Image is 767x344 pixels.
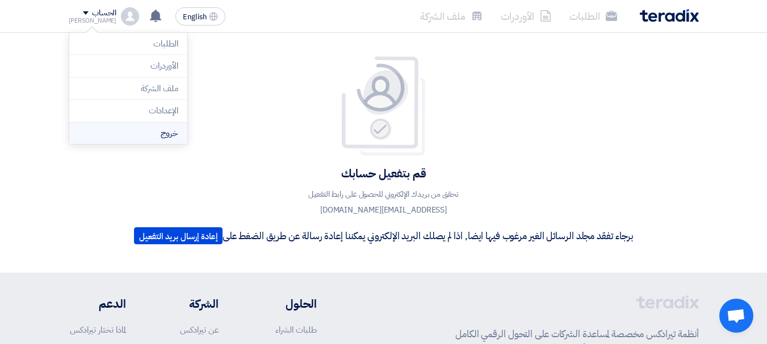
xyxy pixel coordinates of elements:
[338,56,429,157] img: Your account is pending for verification
[121,7,139,26] img: profile_test.png
[69,295,126,312] li: الدعم
[175,7,225,26] button: English
[183,13,207,21] span: English
[160,295,219,312] li: الشركة
[253,295,317,312] li: الحلول
[70,324,126,336] a: لماذا تختار تيرادكس
[640,9,699,22] img: Teradix logo
[180,324,219,336] a: عن تيرادكس
[719,299,753,333] div: Open chat
[69,18,117,24] div: [PERSON_NAME]
[134,166,633,181] h4: قم بتفعيل حسابك
[69,122,187,145] li: خروج
[134,227,223,244] button: إعادة إرسال بريد التفعيل
[134,227,633,244] p: برجاء تفقد مجلد الرسائل الغير مرغوب فيها ايضا, اذا لم يصلك البريد الإلكتروني يمكننا إعادة رسالة ع...
[275,324,317,336] a: طلبات الشراء
[92,9,116,18] div: الحساب
[282,186,486,218] p: تحقق من بريدك الإلكتروني للحصول على رابط التفعيل [EMAIL_ADDRESS][DOMAIN_NAME]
